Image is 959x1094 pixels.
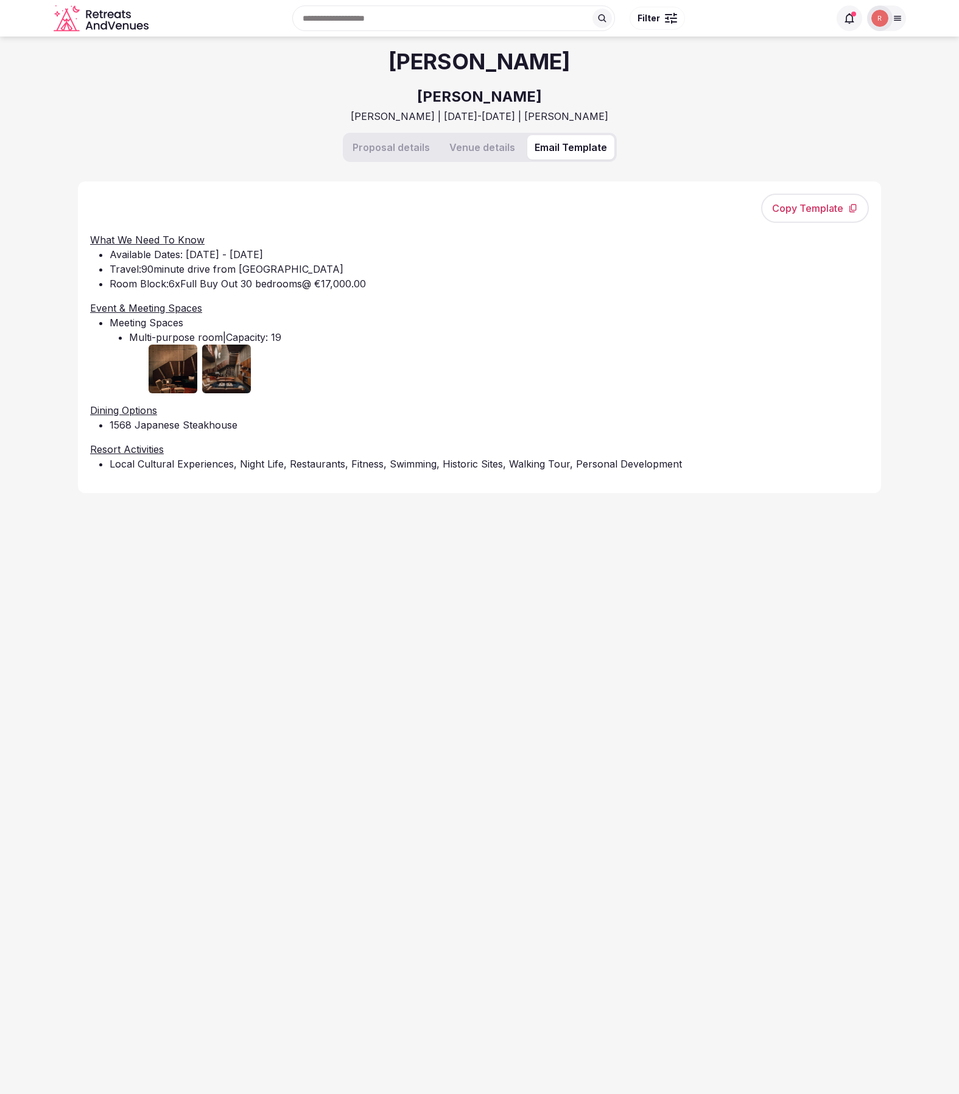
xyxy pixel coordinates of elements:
h3: Dining Options [90,403,869,418]
img: 560092672.jpg [149,345,197,393]
h3: Event & Meeting Spaces [90,301,869,315]
button: Email Template [527,135,614,160]
li: Available Dates: [DATE] - [DATE] [110,247,869,262]
a: Visit the homepage [54,5,151,32]
span: Filter [638,12,660,24]
h2: What We Need To Know [90,233,869,247]
li: 1568 Japanese Steakhouse [110,418,869,432]
h2: [PERSON_NAME] [417,86,542,107]
li: Meeting Spaces [110,315,869,330]
h3: Resort Activities [90,442,869,457]
h3: [PERSON_NAME] | [DATE]-[DATE] | [PERSON_NAME] [351,110,608,123]
li: Multi-purpose room | Capacity: 19 [129,330,869,393]
svg: Retreats and Venues company logo [54,5,151,32]
img: Ryan Sanford [871,10,888,27]
li: Room Block: 6 x Full Buy Out 30 bedrooms @ €17,000.00 [110,276,869,291]
img: 452001179-1.jpg [202,345,251,393]
button: Venue details [442,135,522,160]
button: Proposal details [345,135,437,160]
li: Travel: 90 minute drive from [GEOGRAPHIC_DATA] [110,262,869,276]
h1: [PERSON_NAME] [388,46,571,77]
li: Local Cultural Experiences, Night Life, Restaurants, Fitness, Swimming, Historic Sites, Walking T... [110,457,869,471]
button: Filter [630,7,685,30]
button: Copy Template [761,194,869,223]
